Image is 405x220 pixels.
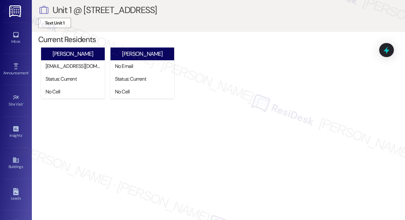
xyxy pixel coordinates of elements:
div: [PERSON_NAME] [122,51,163,57]
span: • [23,101,24,106]
a: Site Visit • [3,92,29,109]
div: No Cell [46,88,103,95]
span: Text Unit 1 [45,20,64,26]
span: • [22,132,23,137]
span: • [28,70,29,74]
a: Buildings [3,155,29,172]
a: Leads [3,186,29,203]
div: [PERSON_NAME] [53,51,93,57]
div: Status: Current [46,76,103,82]
div: Unit 1 @ [STREET_ADDRESS] [53,7,157,13]
div: No Email [115,63,173,70]
div: No Cell [115,88,173,95]
button: Text Unit 1 [38,18,71,28]
div: [EMAIL_ADDRESS][DOMAIN_NAME] [46,63,103,70]
div: Current Residents [38,36,405,43]
a: Inbox [3,29,29,47]
div: Status: Current [115,76,173,82]
i:  [38,4,49,17]
a: Insights • [3,123,29,141]
img: ResiDesk Logo [9,5,22,17]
